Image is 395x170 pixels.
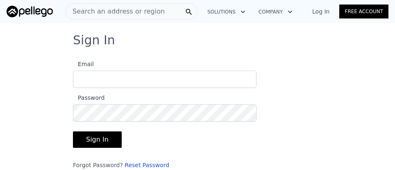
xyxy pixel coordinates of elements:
span: Email [73,61,94,67]
span: Password [73,94,104,101]
button: Sign In [73,131,122,148]
input: Password [73,104,257,122]
img: Pellego [7,6,53,17]
h3: Sign In [73,33,322,48]
button: Company [252,5,299,19]
input: Email [73,71,257,88]
button: Solutions [201,5,252,19]
a: Log In [302,7,339,16]
a: Reset Password [125,162,169,168]
a: Free Account [339,5,388,18]
span: Search an address or region [66,7,165,16]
